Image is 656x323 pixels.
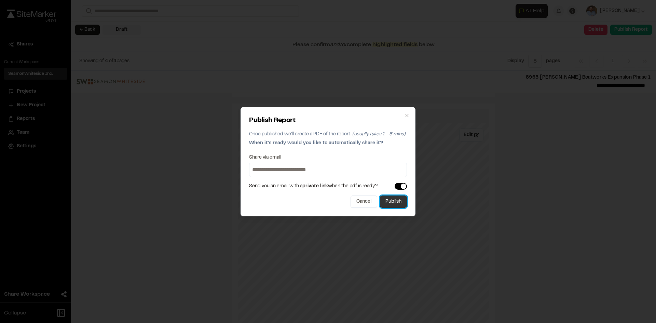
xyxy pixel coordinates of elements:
[249,131,407,138] p: Once published we'll create a PDF of the report.
[380,196,407,208] button: Publish
[249,155,281,160] label: Share via email
[352,132,406,136] span: (usually takes 1 - 5 mins)
[249,183,378,190] span: Send you an email with a when the pdf is ready?
[249,141,383,145] span: When it's ready would you like to automatically share it?
[351,196,377,208] button: Cancel
[249,116,407,126] h2: Publish Report
[302,184,328,188] span: private link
